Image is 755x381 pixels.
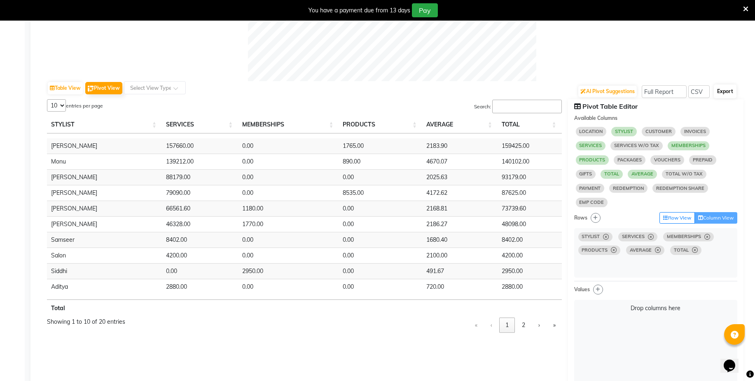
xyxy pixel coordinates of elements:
[162,279,238,295] td: 2880.00
[498,232,561,248] td: 8402.00
[339,201,422,216] td: 0.00
[498,138,561,154] td: 159425.00
[88,86,94,92] img: pivot.png
[51,121,75,128] span: STYLIST
[51,304,65,312] strong: Total
[238,116,339,133] th: MEMBERSHIPS: Activate to sort
[422,263,498,279] td: 491.67
[593,285,603,295] button: Quick add column to values
[238,185,339,201] td: 0.00
[343,121,375,128] span: PRODUCTS
[162,216,238,232] td: 46328.00
[576,155,609,164] span: PRODUCTS
[422,279,498,295] td: 720.00
[498,116,561,133] th: TOTAL: Activate to sort
[238,263,339,279] td: 2950.00
[47,318,125,326] div: Showing 1 to 10 of 20 entries
[667,234,701,239] span: MEMBERSHIPS
[574,286,590,292] strong: Values
[422,138,498,154] td: 2183.90
[422,116,498,133] th: AVERAGE: Activate to sort
[578,86,637,97] button: AI Pivot Suggestions
[238,279,339,295] td: 0.00
[469,318,484,333] button: First
[47,116,162,133] th: STYLIST: Activate to sort
[47,201,162,216] td: [PERSON_NAME]
[339,248,422,263] td: 0.00
[162,116,238,133] th: SERVICES: Activate to sort
[412,3,438,17] button: Pay
[468,318,562,333] nav: pagination
[576,170,596,179] span: GIFTS
[668,141,709,150] span: MEMBERSHIPS
[474,103,491,110] label: Search:
[339,232,422,248] td: 0.00
[576,141,606,150] span: SERVICES
[601,170,623,179] span: TOTAL
[85,82,122,94] button: Pivot View
[576,198,608,207] span: EMP CODE
[498,154,561,169] td: 140102.00
[242,121,284,128] span: MEMBERSHIPS
[674,248,689,252] span: TOTAL
[238,154,339,169] td: 0.00
[689,155,716,164] span: PREPAID
[611,127,637,136] span: STYLIST
[680,127,710,136] span: INVOICES
[662,170,706,179] span: TOTAL W/O TAX
[422,232,498,248] td: 1680.40
[582,102,638,110] strong: Pivot Table Editor
[47,185,162,201] td: [PERSON_NAME]
[422,201,498,216] td: 2168.81
[47,169,162,185] td: [PERSON_NAME]
[582,248,608,252] span: PRODUCTS
[547,318,562,333] button: Last
[622,234,645,239] span: SERVICES
[309,6,410,15] div: You have a payment due from 13 days
[339,185,422,201] td: 8535.00
[628,170,657,179] span: AVERAGE
[642,127,676,136] span: CUSTOMER
[498,185,561,201] td: 87625.00
[66,102,103,110] label: entries per page
[339,263,422,279] td: 0.00
[162,263,238,279] td: 0.00
[162,232,238,248] td: 8402.00
[426,121,453,128] span: AVERAGE
[516,318,531,333] button: 2
[532,318,546,333] button: Next
[576,184,605,193] span: PAYMENT
[238,248,339,263] td: 0.00
[591,213,601,223] button: Quick add column to rows
[659,212,695,224] button: Row View
[162,248,238,263] td: 4200.00
[238,138,339,154] td: 0.00
[582,234,600,239] span: STYLIST
[502,121,520,128] span: TOTAL
[578,304,734,313] div: Drop columns here
[574,215,587,221] strong: Rows
[498,201,561,216] td: 73739.60
[652,184,708,193] span: REDEMPTION SHARE
[162,169,238,185] td: 88179.00
[650,155,684,164] span: VOUCHERS
[162,138,238,154] td: 157660.00
[47,232,162,248] td: Samseer
[498,263,561,279] td: 2950.00
[47,154,162,169] td: Monu
[498,248,561,263] td: 4200.00
[238,232,339,248] td: 0.00
[238,216,339,232] td: 1770.00
[339,216,422,232] td: 0.00
[714,84,736,98] button: Export
[238,201,339,216] td: 1180.00
[498,279,561,295] td: 2880.00
[720,348,747,373] iframe: chat widget
[339,116,422,133] th: PRODUCTS: Activate to sort
[47,138,162,154] td: [PERSON_NAME]
[499,318,515,333] button: 1
[498,169,561,185] td: 93179.00
[339,279,422,295] td: 0.00
[48,82,83,94] button: Table View
[162,154,238,169] td: 139212.00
